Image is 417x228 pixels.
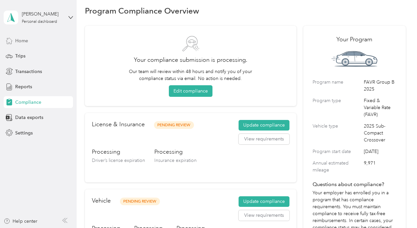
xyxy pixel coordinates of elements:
[364,160,397,173] span: 9,971
[313,160,361,173] label: Annual estimated mileage
[313,79,361,93] label: Program name
[15,53,25,59] span: Trips
[364,123,397,143] span: 2025 Sub-Compact Crossover
[364,79,397,93] span: FAVR Group B 2025
[239,120,289,131] button: Update compliance
[380,191,417,228] iframe: Everlance-gr Chat Button Frame
[126,68,255,82] p: Our team will review within 48 hours and notify you of your compliance status via email. No actio...
[92,196,111,205] h2: Vehicle
[92,158,145,163] span: Driver’s license expiration
[364,97,397,118] span: Fixed & Variable Rate (FAVR)
[169,85,212,97] button: Edit compliance
[15,114,43,121] span: Data exports
[22,11,63,18] div: [PERSON_NAME]
[313,148,361,155] label: Program start date
[15,68,42,75] span: Transactions
[313,97,361,118] label: Program type
[92,148,145,156] h3: Processing
[239,210,289,221] button: View requirements
[154,148,197,156] h3: Processing
[364,148,397,155] span: [DATE]
[313,123,361,143] label: Vehicle type
[313,35,397,44] h2: Your Program
[239,196,289,207] button: Update compliance
[239,134,289,144] button: View requirements
[4,218,37,225] button: Help center
[15,83,32,90] span: Reports
[154,121,194,129] span: Pending Review
[15,99,41,106] span: Compliance
[154,158,197,163] span: Insurance expiration
[15,130,33,136] span: Settings
[15,37,28,44] span: Home
[120,198,160,205] span: Pending Review
[313,180,397,188] h4: Questions about compliance?
[92,120,145,129] h2: License & Insurance
[94,56,287,64] h2: Your compliance submission is processing.
[85,7,199,14] h1: Program Compliance Overview
[22,20,57,24] div: Personal dashboard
